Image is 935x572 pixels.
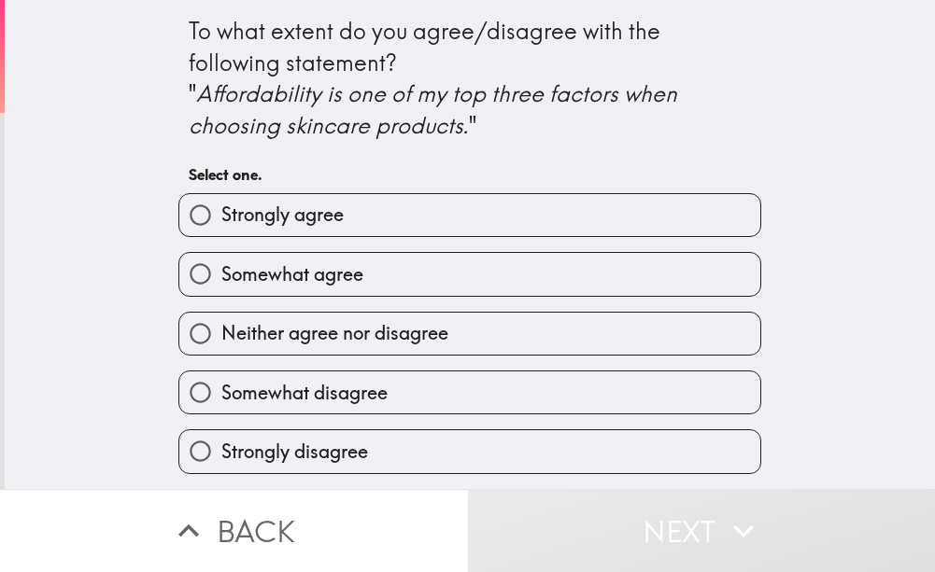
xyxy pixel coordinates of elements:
[221,439,368,465] span: Strongly disagree
[179,430,760,472] button: Strongly disagree
[179,313,760,355] button: Neither agree nor disagree
[179,194,760,236] button: Strongly agree
[179,371,760,413] button: Somewhat disagree
[179,253,760,295] button: Somewhat agree
[189,79,683,139] i: Affordability is one of my top three factors when choosing skincare products.
[189,16,751,141] div: To what extent do you agree/disagree with the following statement? " "
[221,202,344,228] span: Strongly agree
[189,164,751,185] h6: Select one.
[221,261,363,287] span: Somewhat agree
[221,380,388,406] span: Somewhat disagree
[221,320,448,346] span: Neither agree nor disagree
